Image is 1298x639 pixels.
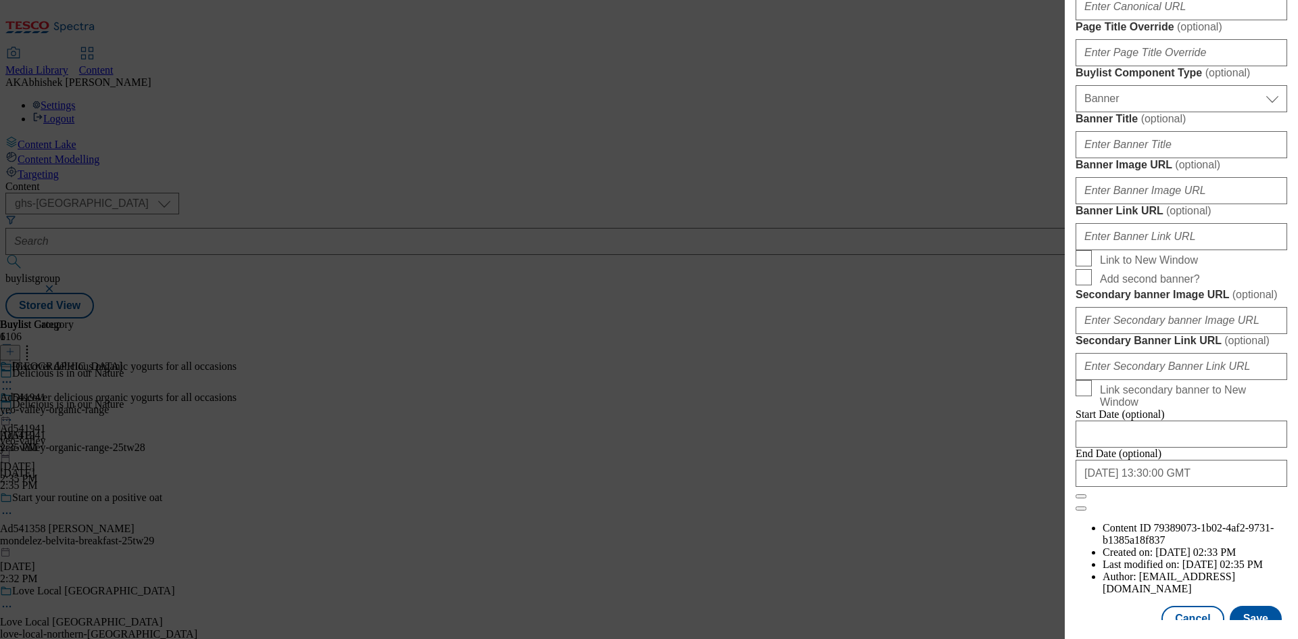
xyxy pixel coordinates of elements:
[1175,159,1220,170] span: ( optional )
[1230,606,1282,632] button: Save
[1076,158,1287,172] label: Banner Image URL
[1076,421,1287,448] input: Enter Date
[1076,20,1287,34] label: Page Title Override
[1076,131,1287,158] input: Enter Banner Title
[1076,307,1287,334] input: Enter Secondary banner Image URL
[1076,460,1287,487] input: Enter Date
[1166,205,1211,216] span: ( optional )
[1161,606,1224,632] button: Cancel
[1182,559,1263,570] span: [DATE] 02:35 PM
[1076,334,1287,348] label: Secondary Banner Link URL
[1076,39,1287,66] input: Enter Page Title Override
[1076,223,1287,250] input: Enter Banner Link URL
[1205,67,1251,78] span: ( optional )
[1141,113,1186,124] span: ( optional )
[1076,112,1287,126] label: Banner Title
[1103,559,1287,571] li: Last modified on:
[1103,522,1287,546] li: Content ID
[1076,353,1287,380] input: Enter Secondary Banner Link URL
[1076,204,1287,218] label: Banner Link URL
[1103,571,1235,594] span: [EMAIL_ADDRESS][DOMAIN_NAME]
[1076,66,1287,80] label: Buylist Component Type
[1155,546,1236,558] span: [DATE] 02:33 PM
[1076,408,1165,420] span: Start Date (optional)
[1100,254,1198,266] span: Link to New Window
[1103,546,1287,559] li: Created on:
[1076,177,1287,204] input: Enter Banner Image URL
[1100,384,1282,408] span: Link secondary banner to New Window
[1232,289,1278,300] span: ( optional )
[1103,571,1287,595] li: Author:
[1177,21,1222,32] span: ( optional )
[1224,335,1270,346] span: ( optional )
[1076,288,1287,302] label: Secondary banner Image URL
[1076,448,1161,459] span: End Date (optional)
[1103,522,1274,546] span: 79389073-1b02-4af2-9731-b1385a18f837
[1076,494,1086,498] button: Close
[1100,273,1200,285] span: Add second banner?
